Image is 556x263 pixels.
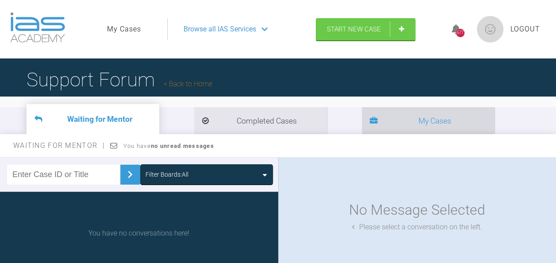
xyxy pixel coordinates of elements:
img: chevronRight.28bd32b0.svg [123,167,137,182]
a: My Cases [107,23,141,35]
h1: Support Forum [27,64,212,95]
div: Filter Boards: All [146,170,188,179]
span: Browse all IAS Services [184,23,256,35]
a: Back to Home [164,80,212,88]
div: 677 [456,29,464,37]
span: Waiting for Mentor [13,141,105,150]
a: Logout [510,23,540,35]
li: Completed Cases [194,107,327,134]
img: profile.png [477,16,503,43]
strong: no unread messages [151,143,214,149]
a: Start New Case [316,18,415,40]
div: Please select a conversation on the left. [352,221,482,233]
img: logo-light.3e3ef733.png [10,12,65,43]
li: My Cases [362,107,495,134]
input: Enter Case ID or Title [7,165,120,185]
span: You have [123,143,214,149]
span: Start New Case [327,25,381,33]
li: Waiting for Mentor [27,104,159,134]
div: No Message Selected [349,199,485,221]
